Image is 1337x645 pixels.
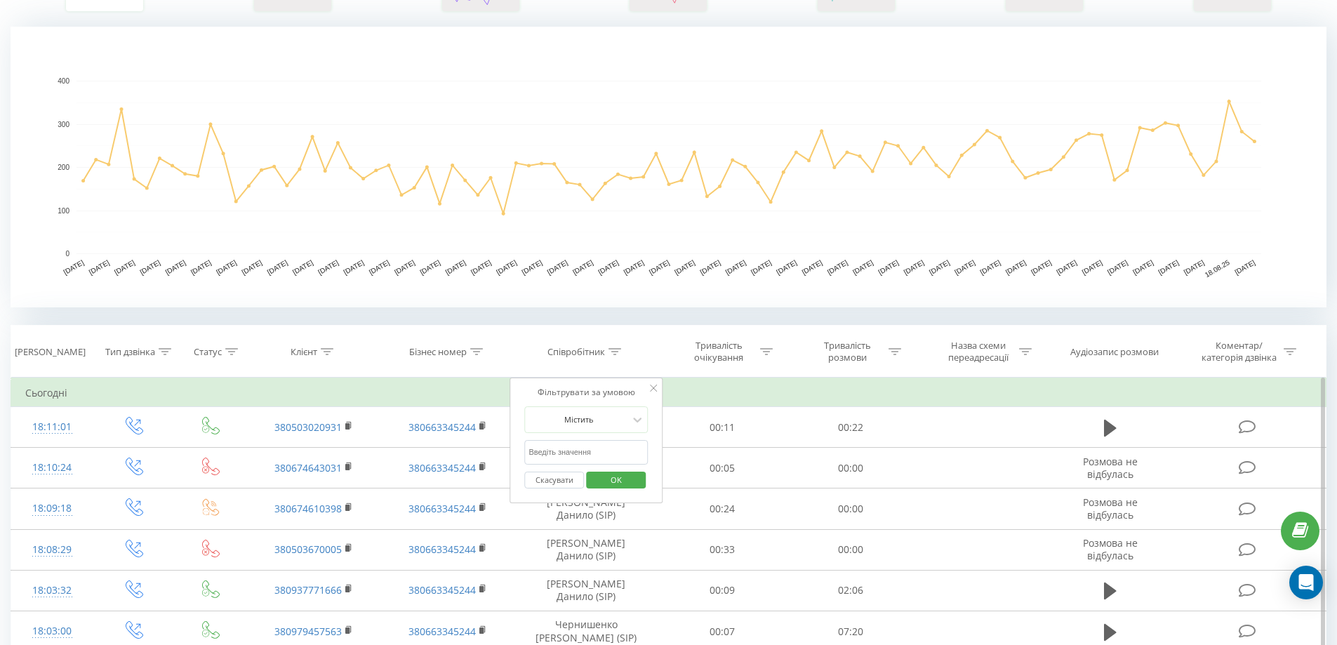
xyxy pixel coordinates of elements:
td: [PERSON_NAME] Данило (SIP) [514,529,658,570]
text: [DATE] [393,258,416,276]
button: OK [586,472,646,489]
text: 100 [58,207,69,215]
div: Співробітник [547,346,605,358]
text: [DATE] [164,258,187,276]
a: 380663345244 [408,502,476,515]
td: 00:24 [658,488,787,529]
a: 380503670005 [274,543,342,556]
div: Тривалість розмови [810,340,885,364]
text: 300 [58,121,69,128]
td: 00:00 [787,529,915,570]
text: 0 [65,250,69,258]
text: [DATE] [113,258,136,276]
text: [DATE] [775,258,798,276]
a: 380663345244 [408,461,476,474]
td: 00:05 [658,448,787,488]
text: [DATE] [724,258,747,276]
a: 380663345244 [408,625,476,638]
text: [DATE] [546,258,569,276]
a: 380663345244 [408,420,476,434]
div: Бізнес номер [409,346,467,358]
text: [DATE] [571,258,594,276]
text: [DATE] [623,258,646,276]
text: [DATE] [1055,258,1078,276]
text: [DATE] [928,258,951,276]
a: 380663345244 [408,583,476,597]
text: [DATE] [801,258,824,276]
text: [DATE] [953,258,976,276]
td: 00:22 [787,407,915,448]
text: [DATE] [903,258,926,276]
div: 18:09:18 [25,495,79,522]
text: [DATE] [342,258,366,276]
div: Аудіозапис розмови [1070,346,1159,358]
text: 400 [58,77,69,85]
input: Введіть значення [524,440,648,465]
a: 380663345244 [408,543,476,556]
button: Скасувати [524,472,584,489]
text: [DATE] [418,258,441,276]
div: 18:08:29 [25,536,79,564]
text: [DATE] [1081,258,1104,276]
text: [DATE] [291,258,314,276]
td: [PERSON_NAME] Данило (SIP) [514,570,658,611]
a: 380937771666 [274,583,342,597]
div: Коментар/категорія дзвінка [1198,340,1280,364]
text: [DATE] [1157,258,1180,276]
text: 200 [58,164,69,171]
text: [DATE] [521,258,544,276]
div: Статус [194,346,222,358]
span: OK [597,469,636,491]
td: 00:33 [658,529,787,570]
svg: A chart. [11,27,1326,307]
text: [DATE] [241,258,264,276]
td: [PERSON_NAME] Данило (SIP) [514,488,658,529]
span: Розмова не відбулась [1083,496,1138,521]
div: [PERSON_NAME] [15,346,86,358]
td: 00:11 [658,407,787,448]
text: [DATE] [1030,258,1053,276]
td: 02:06 [787,570,915,611]
div: Тип дзвінка [105,346,155,358]
text: [DATE] [470,258,493,276]
td: 00:00 [787,448,915,488]
text: [DATE] [368,258,391,276]
text: [DATE] [851,258,874,276]
text: [DATE] [673,258,696,276]
text: [DATE] [189,258,213,276]
td: Сьогодні [11,379,1326,407]
text: [DATE] [138,258,161,276]
div: Фільтрувати за умовою [524,385,648,399]
a: 380503020931 [274,420,342,434]
text: [DATE] [495,258,518,276]
div: Назва схеми переадресації [940,340,1016,364]
text: [DATE] [826,258,849,276]
text: [DATE] [444,258,467,276]
text: [DATE] [266,258,289,276]
text: [DATE] [699,258,722,276]
text: 18.08.25 [1204,258,1232,279]
a: 380674610398 [274,502,342,515]
div: 18:03:00 [25,618,79,645]
text: [DATE] [877,258,900,276]
text: [DATE] [215,258,238,276]
td: 00:00 [787,488,915,529]
div: 18:10:24 [25,454,79,481]
text: [DATE] [1131,258,1155,276]
td: 00:09 [658,570,787,611]
span: Розмова не відбулась [1083,536,1138,562]
text: [DATE] [597,258,620,276]
a: 380674643031 [274,461,342,474]
div: Тривалість очікування [681,340,757,364]
text: [DATE] [1004,258,1027,276]
span: Розмова не відбулась [1083,455,1138,481]
div: 18:03:32 [25,577,79,604]
text: [DATE] [979,258,1002,276]
text: [DATE] [1183,258,1206,276]
text: [DATE] [648,258,671,276]
div: 18:11:01 [25,413,79,441]
text: [DATE] [88,258,111,276]
text: [DATE] [62,258,86,276]
div: Open Intercom Messenger [1289,566,1323,599]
